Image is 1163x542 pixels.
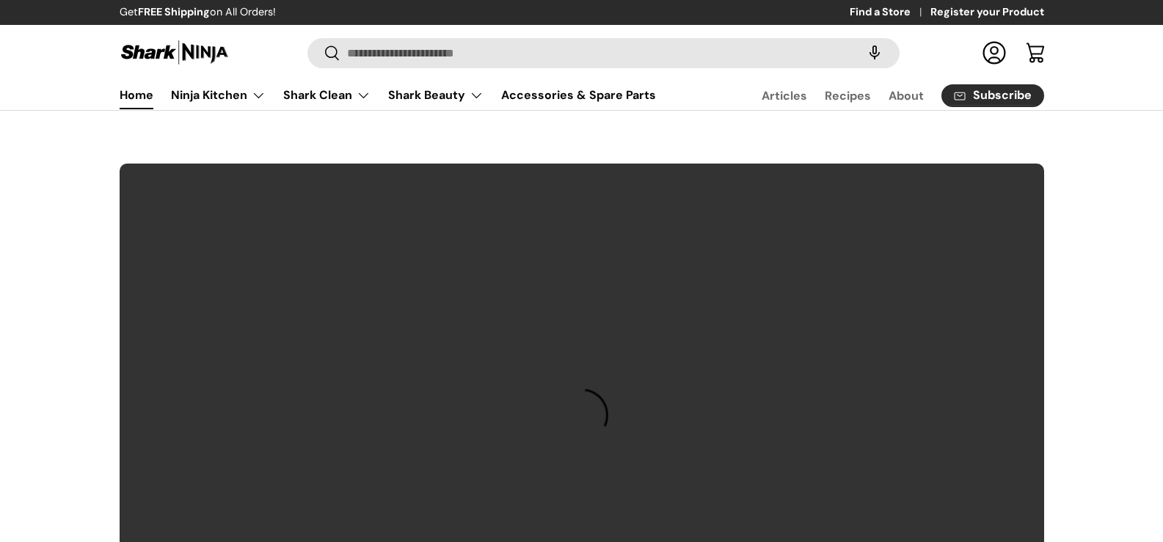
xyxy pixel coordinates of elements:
summary: Shark Clean [274,81,379,110]
a: Shark Clean [283,81,371,110]
img: Shark Ninja Philippines [120,38,230,67]
a: Articles [762,81,807,110]
nav: Secondary [726,81,1044,110]
a: Register your Product [930,4,1044,21]
a: Subscribe [941,84,1044,107]
a: Recipes [825,81,871,110]
summary: Shark Beauty [379,81,492,110]
p: Get on All Orders! [120,4,276,21]
a: Accessories & Spare Parts [501,81,656,109]
a: Shark Beauty [388,81,484,110]
strong: FREE Shipping [138,5,210,18]
a: Home [120,81,153,109]
a: Ninja Kitchen [171,81,266,110]
a: About [889,81,924,110]
speech-search-button: Search by voice [851,37,898,69]
span: Subscribe [973,89,1032,101]
nav: Primary [120,81,656,110]
summary: Ninja Kitchen [162,81,274,110]
a: Find a Store [850,4,930,21]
